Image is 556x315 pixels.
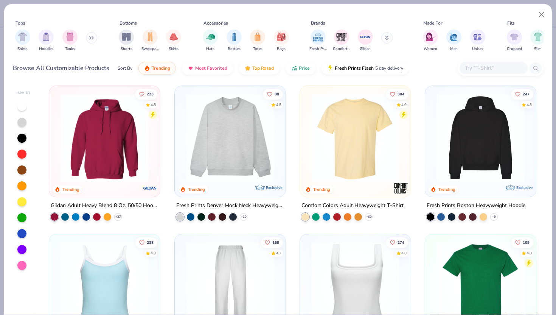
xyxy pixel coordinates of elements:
button: Close [534,8,549,22]
button: Like [263,89,283,99]
span: Slim [534,46,542,52]
span: Bottles [228,46,241,52]
span: Skirts [169,46,179,52]
span: Tanks [65,46,75,52]
div: 4.7 [276,251,281,256]
div: Sort By [118,65,132,72]
img: a90f7c54-8796-4cb2-9d6e-4e9644cfe0fe [278,94,374,182]
button: Top Rated [239,62,280,75]
img: Gildan Image [360,31,371,43]
span: Sweatpants [141,46,159,52]
span: Most Favorited [195,65,227,71]
div: filter for Women [423,30,438,52]
div: filter for Shirts [15,30,30,52]
span: Fresh Prints Flash [335,65,374,71]
div: filter for Skirts [166,30,181,52]
div: filter for Bottles [227,30,242,52]
div: filter for Shorts [119,30,134,52]
img: Slim Image [534,33,542,41]
span: Bags [277,46,286,52]
div: Bottoms [120,20,137,27]
div: Comfort Colors Adult Heavyweight T-Shirt [301,201,404,211]
img: Totes Image [253,33,262,41]
span: + 10 [241,215,246,219]
div: filter for Tanks [62,30,78,52]
button: Like [135,89,157,99]
img: Gildan logo [143,181,158,196]
span: Totes [253,46,262,52]
button: filter button [470,30,485,52]
img: flash.gif [327,65,333,71]
div: Fits [507,20,515,27]
button: filter button [62,30,78,52]
img: Tanks Image [66,33,74,41]
button: filter button [423,30,438,52]
img: f5d85501-0dbb-4ee4-b115-c08fa3845d83 [182,94,278,182]
span: Men [450,46,458,52]
img: TopRated.gif [245,65,251,71]
span: Top Rated [252,65,274,71]
span: 304 [398,92,404,96]
button: Like [511,237,533,248]
img: Hats Image [206,33,215,41]
img: most_fav.gif [188,65,194,71]
span: Hoodies [39,46,53,52]
button: filter button [274,30,289,52]
span: Fresh Prints [309,46,327,52]
button: Like [386,89,408,99]
div: Browse All Customizable Products [13,64,109,73]
span: 109 [523,241,530,245]
img: Fresh Prints Image [312,31,324,43]
button: filter button [166,30,181,52]
button: Like [386,237,408,248]
span: + 9 [492,215,496,219]
img: Bottles Image [230,33,238,41]
img: Shirts Image [18,33,27,41]
button: filter button [141,30,159,52]
img: 029b8af0-80e6-406f-9fdc-fdf898547912 [308,94,403,182]
span: 223 [147,92,154,96]
span: Cropped [507,46,522,52]
div: Fresh Prints Boston Heavyweight Hoodie [427,201,525,211]
div: filter for Gildan [358,30,373,52]
button: filter button [358,30,373,52]
div: Fresh Prints Denver Mock Neck Heavyweight Sweatshirt [176,201,284,211]
span: Trending [152,65,170,71]
div: Brands [311,20,325,27]
button: Most Favorited [182,62,233,75]
button: filter button [333,30,350,52]
div: Made For [423,20,442,27]
img: e55d29c3-c55d-459c-bfd9-9b1c499ab3c6 [403,94,499,182]
button: Like [135,237,157,248]
div: 4.9 [401,102,407,108]
img: Hoodies Image [42,33,50,41]
img: Skirts Image [169,33,178,41]
span: 5 day delivery [375,64,403,73]
div: filter for Cropped [507,30,522,52]
div: 4.8 [401,251,407,256]
img: Women Image [426,33,435,41]
span: 247 [523,92,530,96]
img: 01756b78-01f6-4cc6-8d8a-3c30c1a0c8ac [57,94,152,182]
button: filter button [446,30,461,52]
button: filter button [530,30,545,52]
div: filter for Bags [274,30,289,52]
div: filter for Fresh Prints [309,30,327,52]
div: Gildan Adult Heavy Blend 8 Oz. 50/50 Hooded Sweatshirt [51,201,158,211]
div: 4.8 [526,251,532,256]
button: filter button [309,30,327,52]
button: Fresh Prints Flash5 day delivery [321,62,409,75]
div: filter for Totes [250,30,265,52]
img: Cropped Image [510,33,519,41]
div: Tops [16,20,25,27]
div: filter for Hoodies [39,30,54,52]
div: 4.8 [526,102,532,108]
div: Accessories [203,20,228,27]
button: Trending [138,62,176,75]
img: 91acfc32-fd48-4d6b-bdad-a4c1a30ac3fc [433,94,528,182]
span: Shirts [17,46,28,52]
div: filter for Hats [203,30,218,52]
div: filter for Unisex [470,30,485,52]
span: Price [299,65,310,71]
span: 88 [274,92,279,96]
